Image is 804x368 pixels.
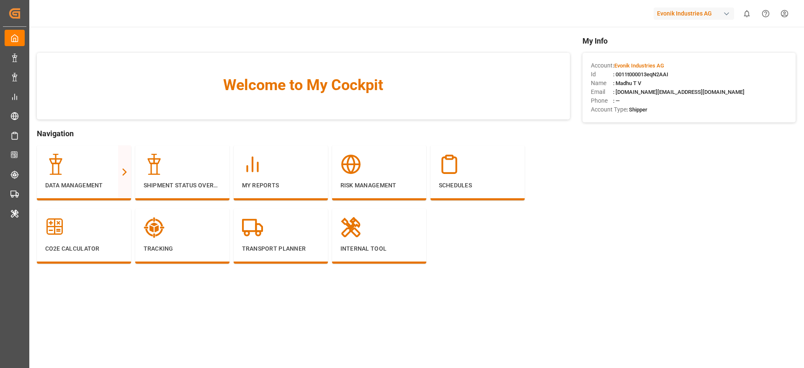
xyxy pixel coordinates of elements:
[613,89,745,95] span: : [DOMAIN_NAME][EMAIL_ADDRESS][DOMAIN_NAME]
[340,244,418,253] p: Internal Tool
[144,181,221,190] p: Shipment Status Overview
[626,106,647,113] span: : Shipper
[737,4,756,23] button: show 0 new notifications
[144,244,221,253] p: Tracking
[654,8,734,20] div: Evonik Industries AG
[591,96,613,105] span: Phone
[591,105,626,114] span: Account Type
[340,181,418,190] p: Risk Management
[591,79,613,88] span: Name
[614,62,664,69] span: Evonik Industries AG
[613,98,620,104] span: : —
[582,35,796,47] span: My Info
[242,181,320,190] p: My Reports
[654,5,737,21] button: Evonik Industries AG
[37,128,570,139] span: Navigation
[242,244,320,253] p: Transport Planner
[45,181,123,190] p: Data Management
[439,181,516,190] p: Schedules
[756,4,775,23] button: Help Center
[591,88,613,96] span: Email
[54,74,553,96] span: Welcome to My Cockpit
[613,71,668,78] span: : 0011t000013eqN2AAI
[45,244,123,253] p: CO2e Calculator
[591,61,613,70] span: Account
[591,70,613,79] span: Id
[613,80,641,86] span: : Madhu T V
[613,62,664,69] span: :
